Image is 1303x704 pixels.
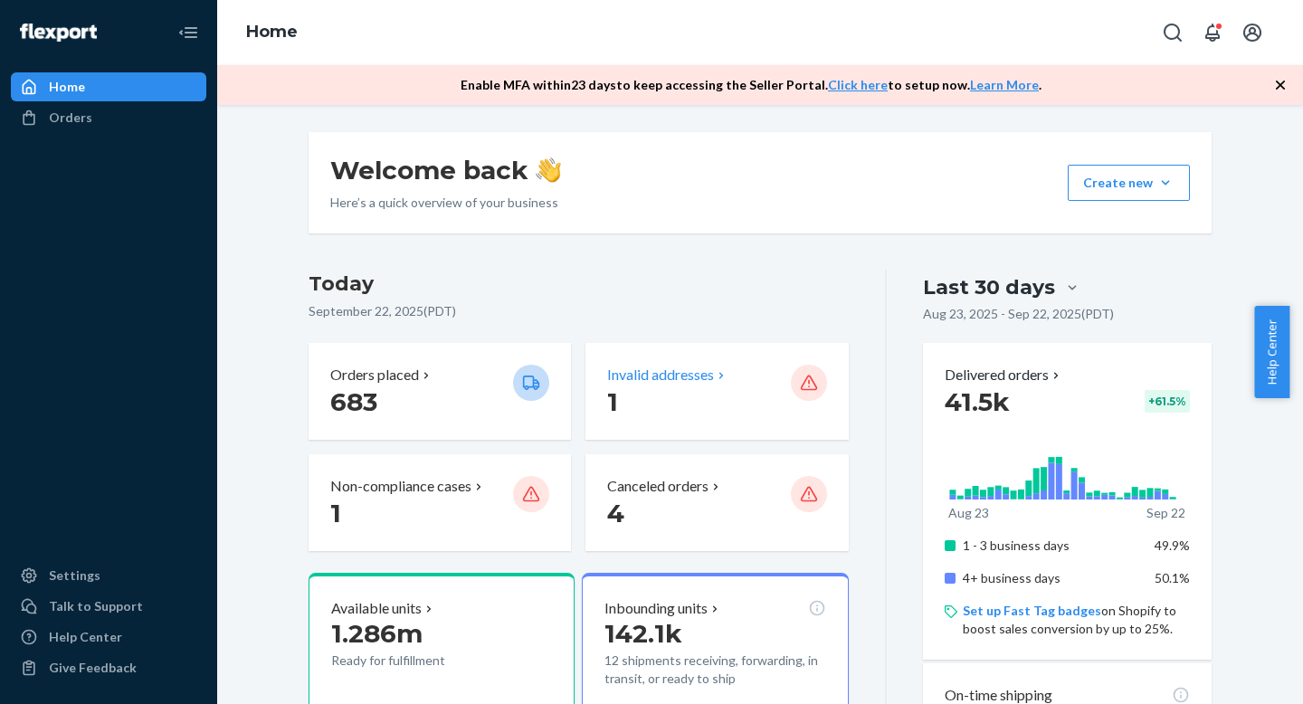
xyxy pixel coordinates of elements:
[607,365,714,385] p: Invalid addresses
[49,78,85,96] div: Home
[604,618,682,649] span: 142.1k
[309,343,571,440] button: Orders placed 683
[585,454,848,551] button: Canceled orders 4
[331,598,422,619] p: Available units
[330,365,419,385] p: Orders placed
[963,603,1101,618] a: Set up Fast Tag badges
[11,653,206,682] button: Give Feedback
[461,76,1041,94] p: Enable MFA within 23 days to keep accessing the Seller Portal. to setup now. .
[970,77,1039,92] a: Learn More
[923,273,1055,301] div: Last 30 days
[232,6,312,59] ol: breadcrumbs
[585,343,848,440] button: Invalid addresses 1
[607,498,624,528] span: 4
[963,602,1190,638] p: on Shopify to boost sales conversion by up to 25%.
[11,103,206,132] a: Orders
[330,194,561,212] p: Here’s a quick overview of your business
[309,454,571,551] button: Non-compliance cases 1
[49,628,122,646] div: Help Center
[1254,306,1289,398] button: Help Center
[11,623,206,652] a: Help Center
[828,77,888,92] a: Click here
[536,157,561,183] img: hand-wave emoji
[331,618,423,649] span: 1.286m
[11,561,206,590] a: Settings
[1194,14,1231,51] button: Open notifications
[945,365,1063,385] button: Delivered orders
[607,386,618,417] span: 1
[1145,390,1190,413] div: + 61.5 %
[963,569,1141,587] p: 4+ business days
[1234,14,1270,51] button: Open account menu
[945,386,1010,417] span: 41.5k
[1155,538,1190,553] span: 49.9%
[20,24,97,42] img: Flexport logo
[11,72,206,101] a: Home
[170,14,206,51] button: Close Navigation
[1155,14,1191,51] button: Open Search Box
[330,154,561,186] h1: Welcome back
[923,305,1114,323] p: Aug 23, 2025 - Sep 22, 2025 ( PDT )
[49,566,100,585] div: Settings
[330,476,471,497] p: Non-compliance cases
[330,498,341,528] span: 1
[1068,165,1190,201] button: Create new
[1155,570,1190,585] span: 50.1%
[309,302,849,320] p: September 22, 2025 ( PDT )
[309,270,849,299] h3: Today
[331,652,499,670] p: Ready for fulfillment
[604,652,825,688] p: 12 shipments receiving, forwarding, in transit, or ready to ship
[963,537,1141,555] p: 1 - 3 business days
[1146,504,1185,522] p: Sep 22
[607,476,709,497] p: Canceled orders
[49,659,137,677] div: Give Feedback
[604,598,708,619] p: Inbounding units
[49,109,92,127] div: Orders
[246,22,298,42] a: Home
[330,386,377,417] span: 683
[11,592,206,621] a: Talk to Support
[49,597,143,615] div: Talk to Support
[948,504,989,522] p: Aug 23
